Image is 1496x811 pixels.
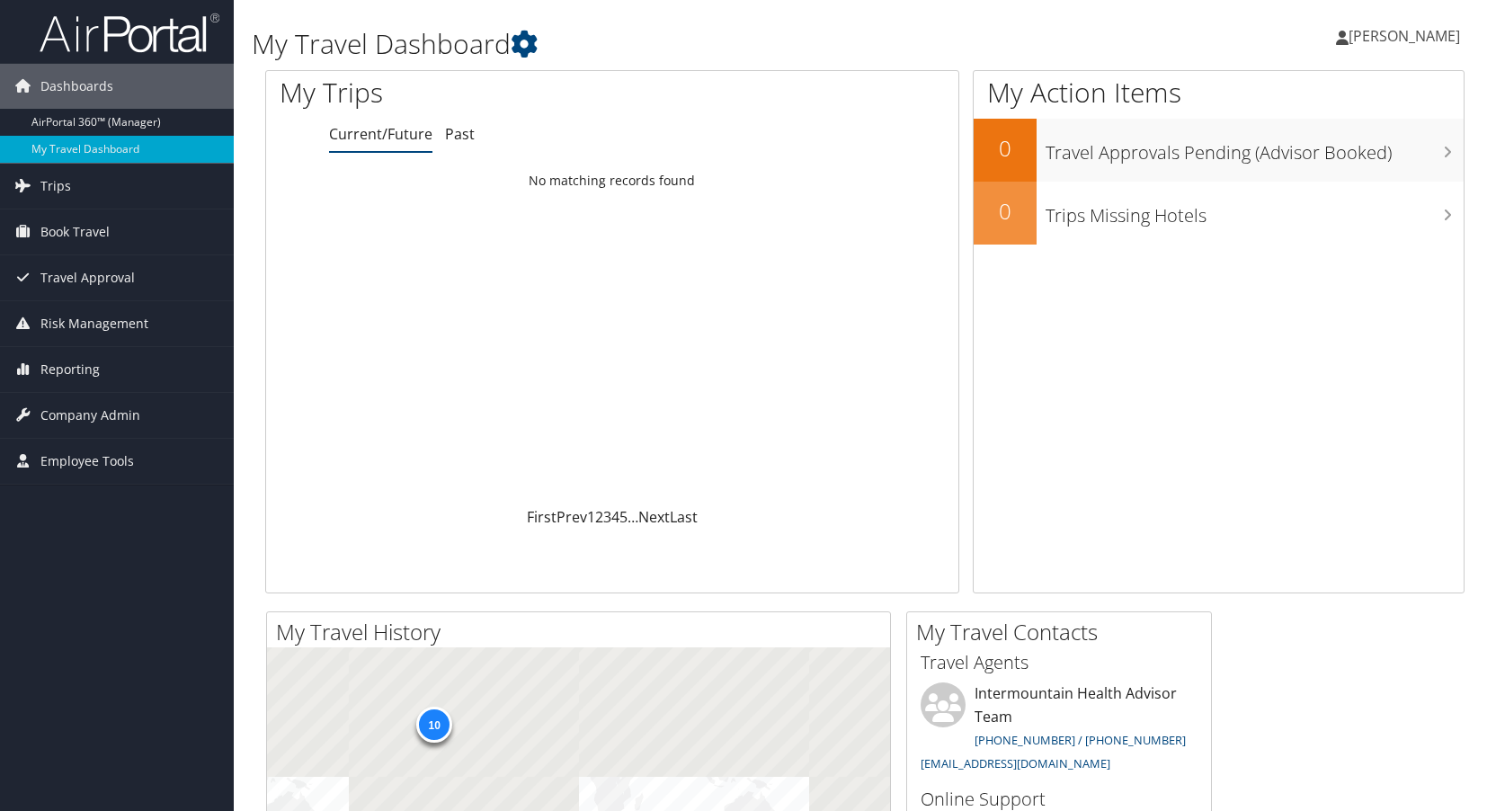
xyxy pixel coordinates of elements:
h2: 0 [974,133,1037,164]
h2: 0 [974,196,1037,227]
span: Travel Approval [40,255,135,300]
span: Dashboards [40,64,113,109]
span: Reporting [40,347,100,392]
div: 10 [416,707,452,743]
a: Prev [557,507,587,527]
span: Risk Management [40,301,148,346]
a: Past [445,124,475,144]
h1: My Travel Dashboard [252,25,1069,63]
a: Current/Future [329,124,432,144]
h2: My Travel History [276,617,890,647]
a: 0Trips Missing Hotels [974,182,1464,245]
a: 2 [595,507,603,527]
h1: My Action Items [974,74,1464,111]
h3: Trips Missing Hotels [1046,194,1464,228]
a: 5 [619,507,628,527]
h1: My Trips [280,74,656,111]
a: 3 [603,507,611,527]
span: Company Admin [40,393,140,438]
span: Trips [40,164,71,209]
a: [PERSON_NAME] [1336,9,1478,63]
a: 4 [611,507,619,527]
h3: Travel Approvals Pending (Advisor Booked) [1046,131,1464,165]
td: No matching records found [266,165,958,197]
span: Employee Tools [40,439,134,484]
a: [PHONE_NUMBER] / [PHONE_NUMBER] [975,732,1186,748]
a: [EMAIL_ADDRESS][DOMAIN_NAME] [921,755,1110,771]
a: Next [638,507,670,527]
img: airportal-logo.png [40,12,219,54]
a: 0Travel Approvals Pending (Advisor Booked) [974,119,1464,182]
a: Last [670,507,698,527]
span: Book Travel [40,209,110,254]
span: [PERSON_NAME] [1349,26,1460,46]
h3: Travel Agents [921,650,1198,675]
a: 1 [587,507,595,527]
span: … [628,507,638,527]
h2: My Travel Contacts [916,617,1211,647]
li: Intermountain Health Advisor Team [912,682,1207,779]
a: First [527,507,557,527]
